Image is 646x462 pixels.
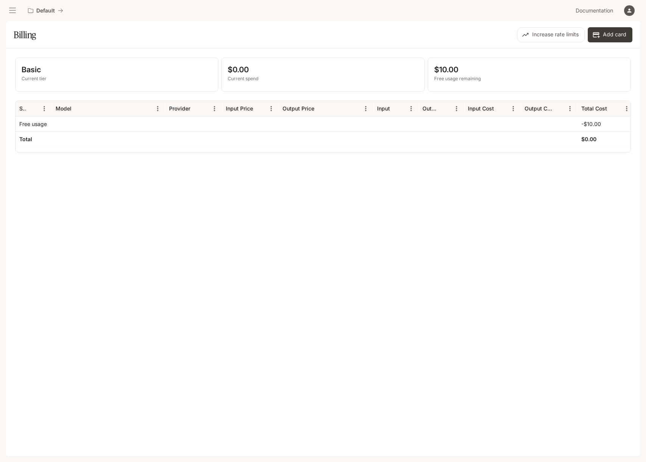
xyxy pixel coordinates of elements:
[228,64,418,75] p: $0.00
[19,135,32,143] h6: Total
[169,105,190,112] div: Provider
[621,103,632,114] button: Menu
[588,27,632,42] button: Add card
[226,105,253,112] div: Input Price
[508,103,519,114] button: Menu
[525,105,552,112] div: Output Cost
[564,103,576,114] button: Menu
[209,103,220,114] button: Menu
[422,105,439,112] div: Output
[228,75,418,82] p: Current spend
[573,3,619,18] a: Documentation
[191,103,202,114] button: Sort
[19,105,26,112] div: Service
[581,120,601,128] p: -$10.00
[27,103,39,114] button: Sort
[434,75,624,82] p: Free usage remaining
[451,103,462,114] button: Menu
[434,64,624,75] p: $10.00
[22,64,212,75] p: Basic
[14,27,36,42] h1: Billing
[377,105,390,112] div: Input
[254,103,265,114] button: Sort
[152,103,163,114] button: Menu
[283,105,314,112] div: Output Price
[468,105,494,112] div: Input Cost
[22,75,212,82] p: Current tier
[576,6,613,16] span: Documentation
[581,135,596,143] h6: $0.00
[391,103,402,114] button: Sort
[553,103,564,114] button: Sort
[581,105,607,112] div: Total Cost
[517,27,585,42] button: Increase rate limits
[608,103,619,114] button: Sort
[36,8,55,14] p: Default
[19,120,47,128] p: Free usage
[266,103,277,114] button: Menu
[495,103,506,114] button: Sort
[315,103,326,114] button: Sort
[25,3,67,18] button: All workspaces
[439,103,451,114] button: Sort
[6,4,19,17] button: open drawer
[56,105,71,112] div: Model
[39,103,50,114] button: Menu
[405,103,417,114] button: Menu
[72,103,84,114] button: Sort
[360,103,371,114] button: Menu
